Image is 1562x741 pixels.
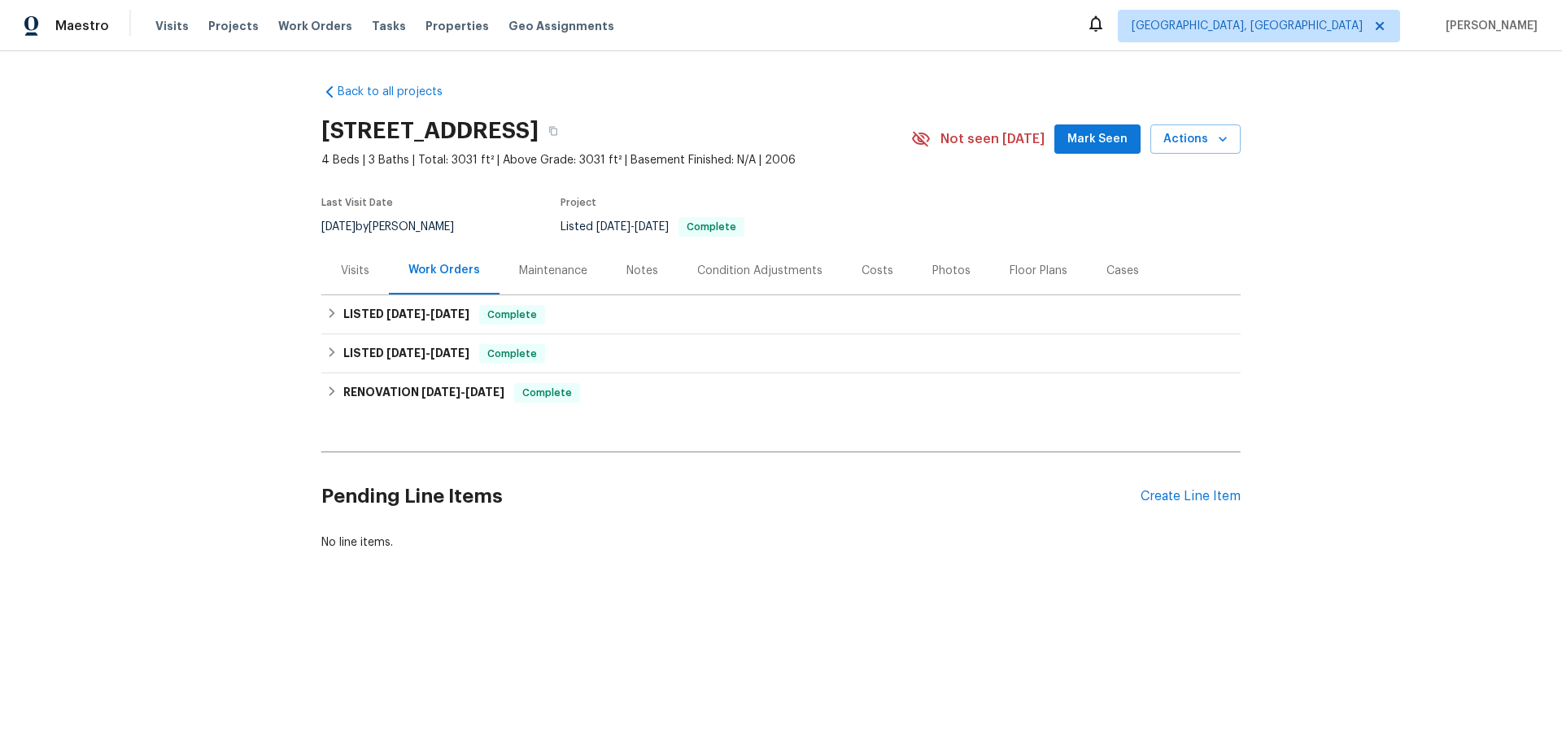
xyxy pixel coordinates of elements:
h6: LISTED [343,305,469,325]
span: Project [561,198,596,207]
span: Actions [1163,129,1228,150]
span: Complete [680,222,743,232]
span: Not seen [DATE] [940,131,1045,147]
h6: RENOVATION [343,383,504,403]
span: Last Visit Date [321,198,393,207]
span: [DATE] [430,347,469,359]
span: - [386,308,469,320]
div: Notes [626,263,658,279]
div: Floor Plans [1010,263,1067,279]
div: Visits [341,263,369,279]
span: Complete [481,346,543,362]
div: Work Orders [408,262,480,278]
span: Work Orders [278,18,352,34]
span: [DATE] [321,221,356,233]
span: - [421,386,504,398]
div: by [PERSON_NAME] [321,217,473,237]
div: Cases [1106,263,1139,279]
span: Maestro [55,18,109,34]
span: Tasks [372,20,406,32]
div: RENOVATION [DATE]-[DATE]Complete [321,373,1241,412]
span: Projects [208,18,259,34]
button: Actions [1150,124,1241,155]
span: - [596,221,669,233]
button: Copy Address [539,116,568,146]
span: [GEOGRAPHIC_DATA], [GEOGRAPHIC_DATA] [1132,18,1363,34]
h2: Pending Line Items [321,459,1141,534]
span: Complete [516,385,578,401]
span: Mark Seen [1067,129,1128,150]
h6: LISTED [343,344,469,364]
span: Complete [481,307,543,323]
span: [DATE] [386,308,425,320]
div: Maintenance [519,263,587,279]
div: No line items. [321,534,1241,551]
button: Mark Seen [1054,124,1141,155]
div: Condition Adjustments [697,263,822,279]
span: [DATE] [596,221,630,233]
h2: [STREET_ADDRESS] [321,123,539,139]
span: Listed [561,221,744,233]
span: [DATE] [430,308,469,320]
div: LISTED [DATE]-[DATE]Complete [321,334,1241,373]
span: 4 Beds | 3 Baths | Total: 3031 ft² | Above Grade: 3031 ft² | Basement Finished: N/A | 2006 [321,152,911,168]
span: Geo Assignments [508,18,614,34]
div: Create Line Item [1141,489,1241,504]
div: LISTED [DATE]-[DATE]Complete [321,295,1241,334]
span: [DATE] [421,386,460,398]
span: [PERSON_NAME] [1439,18,1538,34]
span: Properties [425,18,489,34]
span: - [386,347,469,359]
div: Photos [932,263,971,279]
span: [DATE] [465,386,504,398]
span: [DATE] [635,221,669,233]
span: Visits [155,18,189,34]
span: [DATE] [386,347,425,359]
a: Back to all projects [321,84,478,100]
div: Costs [862,263,893,279]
